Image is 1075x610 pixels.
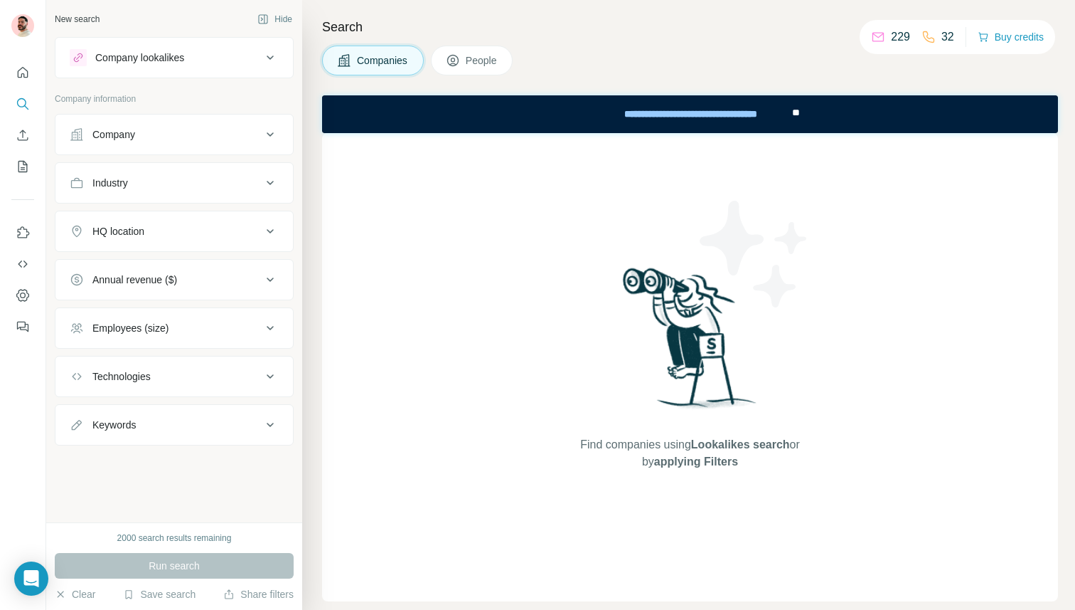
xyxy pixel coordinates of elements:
button: Search [11,91,34,117]
button: Keywords [55,408,293,442]
button: Buy credits [978,27,1044,47]
button: Dashboard [11,283,34,308]
div: Company [92,127,135,142]
button: Use Surfe on LinkedIn [11,220,34,246]
button: Enrich CSV [11,122,34,148]
div: Employees (size) [92,321,169,335]
button: Hide [247,9,302,30]
button: My lists [11,154,34,179]
button: Technologies [55,359,293,394]
button: Industry [55,166,293,200]
button: HQ location [55,214,293,248]
div: Company lookalikes [95,51,184,65]
iframe: Banner [322,95,1058,133]
span: Find companies using or by [576,436,803,470]
div: Technologies [92,369,151,384]
span: Companies [357,53,409,68]
button: Clear [55,587,95,601]
button: Use Surfe API [11,251,34,277]
h4: Search [322,17,1058,37]
p: 32 [941,28,954,46]
span: Lookalikes search [691,438,790,451]
button: Company lookalikes [55,41,293,75]
div: Annual revenue ($) [92,273,177,287]
button: Company [55,117,293,152]
span: applying Filters [654,456,738,468]
button: Feedback [11,314,34,340]
img: Surfe Illustration - Woman searching with binoculars [616,264,764,423]
button: Employees (size) [55,311,293,345]
div: HQ location [92,224,144,238]
button: Quick start [11,60,34,85]
div: New search [55,13,100,26]
img: Surfe Illustration - Stars [690,190,818,318]
p: 229 [891,28,910,46]
button: Save search [123,587,196,601]
button: Share filters [223,587,294,601]
img: Avatar [11,14,34,37]
div: Industry [92,176,128,190]
p: Company information [55,93,294,105]
div: Keywords [92,418,136,432]
span: People [466,53,498,68]
div: Open Intercom Messenger [14,562,48,596]
div: 2000 search results remaining [117,532,232,545]
button: Annual revenue ($) [55,263,293,297]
